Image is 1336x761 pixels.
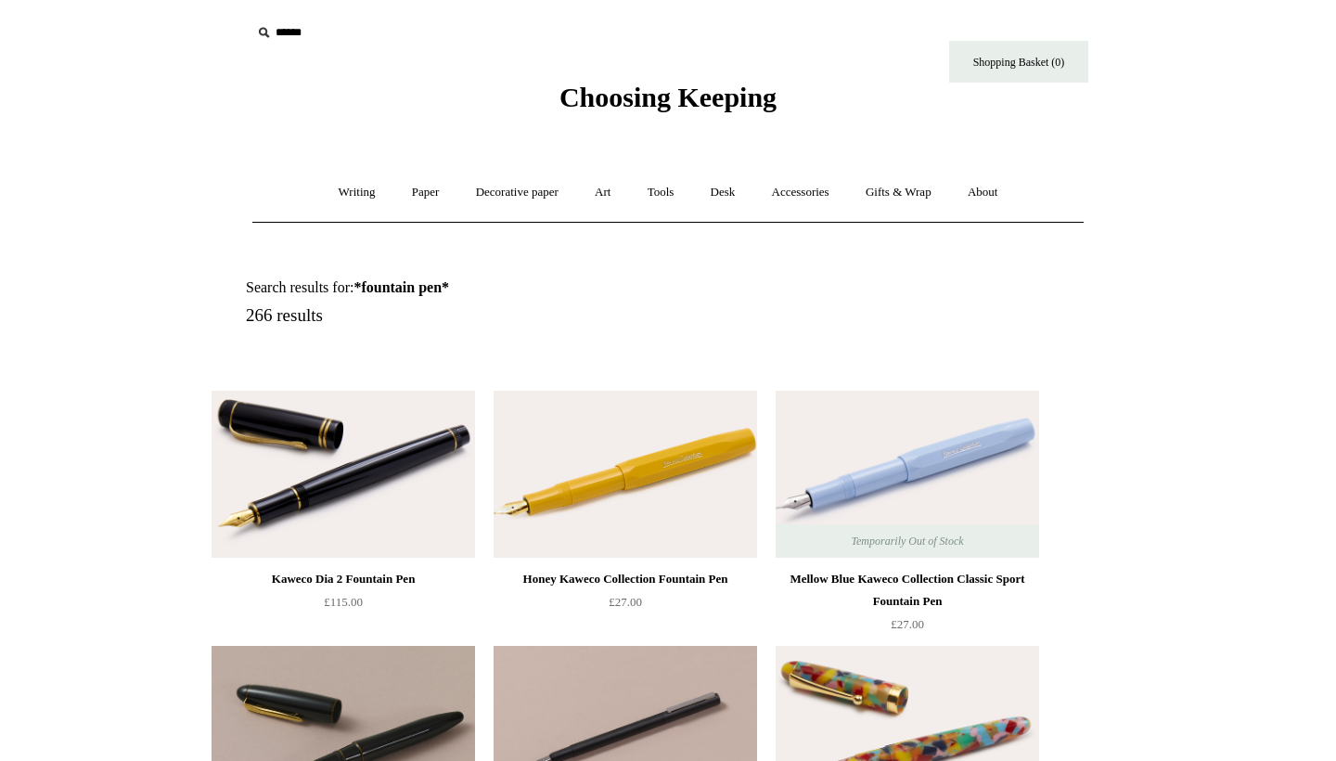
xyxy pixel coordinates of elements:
[212,391,475,558] a: Kaweco Dia 2 Fountain Pen Kaweco Dia 2 Fountain Pen
[780,568,1034,613] div: Mellow Blue Kaweco Collection Classic Sport Fountain Pen
[212,391,475,558] img: Kaweco Dia 2 Fountain Pen
[246,278,689,296] h1: Search results for:
[776,568,1039,644] a: Mellow Blue Kaweco Collection Classic Sport Fountain Pen £27.00
[494,391,757,558] img: Honey Kaweco Collection Fountain Pen
[832,524,982,558] span: Temporarily Out of Stock
[631,168,691,217] a: Tools
[755,168,846,217] a: Accessories
[609,595,642,609] span: £27.00
[578,168,627,217] a: Art
[849,168,948,217] a: Gifts & Wrap
[776,391,1039,558] img: Mellow Blue Kaweco Collection Classic Sport Fountain Pen
[353,279,449,295] strong: *fountain pen*
[498,568,752,590] div: Honey Kaweco Collection Fountain Pen
[559,82,777,112] span: Choosing Keeping
[694,168,752,217] a: Desk
[322,168,392,217] a: Writing
[216,568,470,590] div: Kaweco Dia 2 Fountain Pen
[395,168,456,217] a: Paper
[459,168,575,217] a: Decorative paper
[891,617,924,631] span: £27.00
[951,168,1015,217] a: About
[776,391,1039,558] a: Mellow Blue Kaweco Collection Classic Sport Fountain Pen Mellow Blue Kaweco Collection Classic Sp...
[494,391,757,558] a: Honey Kaweco Collection Fountain Pen Honey Kaweco Collection Fountain Pen
[324,595,363,609] span: £115.00
[246,305,689,327] h5: 266 results
[212,568,475,644] a: Kaweco Dia 2 Fountain Pen £115.00
[949,41,1088,83] a: Shopping Basket (0)
[559,97,777,110] a: Choosing Keeping
[494,568,757,644] a: Honey Kaweco Collection Fountain Pen £27.00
